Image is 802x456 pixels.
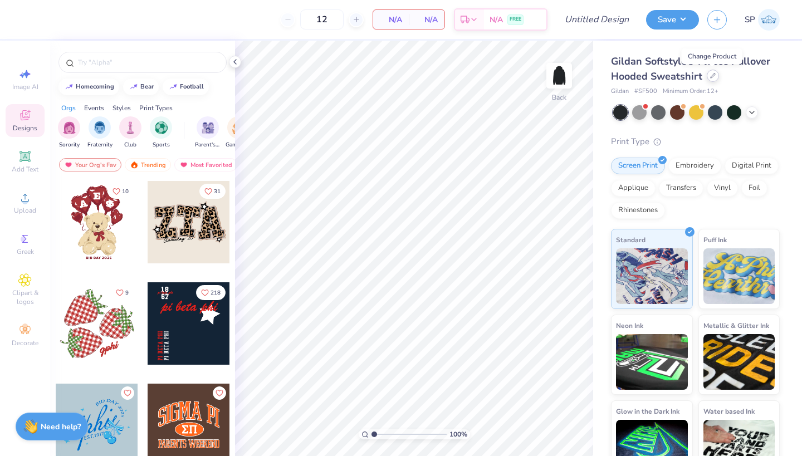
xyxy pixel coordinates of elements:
[6,288,45,306] span: Clipart & logos
[130,161,139,169] img: trending.gif
[174,158,237,171] div: Most Favorited
[703,405,755,417] span: Water based Ink
[195,116,221,149] div: filter for Parent's Weekend
[124,121,136,134] img: Club Image
[745,9,780,31] a: SP
[119,116,141,149] div: filter for Club
[13,124,37,133] span: Designs
[616,234,645,246] span: Standard
[703,234,727,246] span: Puff Ink
[668,158,721,174] div: Embroidery
[611,158,665,174] div: Screen Print
[179,161,188,169] img: most_fav.gif
[87,116,113,149] button: filter button
[725,158,779,174] div: Digital Print
[703,334,775,390] img: Metallic & Glitter Ink
[61,103,76,113] div: Orgs
[150,116,172,149] button: filter button
[226,116,251,149] button: filter button
[64,161,73,169] img: most_fav.gif
[12,339,38,347] span: Decorate
[611,180,656,197] div: Applique
[12,165,38,174] span: Add Text
[449,429,467,439] span: 100 %
[125,158,171,171] div: Trending
[199,184,226,199] button: Like
[745,13,755,26] span: SP
[616,320,643,331] span: Neon Ink
[213,386,226,400] button: Like
[77,57,219,68] input: Try "Alpha"
[153,141,170,149] span: Sports
[76,84,114,90] div: homecoming
[611,55,770,83] span: Gildan Softstyle® Fleece Pullover Hooded Sweatshirt
[113,103,131,113] div: Styles
[226,141,251,149] span: Game Day
[123,79,159,95] button: bear
[12,82,38,91] span: Image AI
[111,285,134,300] button: Like
[634,87,657,96] span: # SF500
[611,87,629,96] span: Gildan
[14,206,36,215] span: Upload
[195,141,221,149] span: Parent's Weekend
[682,48,742,64] div: Change Product
[232,121,245,134] img: Game Day Image
[59,141,80,149] span: Sorority
[490,14,503,26] span: N/A
[17,247,34,256] span: Greek
[121,386,134,400] button: Like
[300,9,344,30] input: – –
[556,8,638,31] input: Untitled Design
[129,84,138,90] img: trend_line.gif
[139,103,173,113] div: Print Types
[195,116,221,149] button: filter button
[59,158,121,171] div: Your Org's Fav
[196,285,226,300] button: Like
[124,141,136,149] span: Club
[616,334,688,390] img: Neon Ink
[758,9,780,31] img: Stephen Peralta
[119,116,141,149] button: filter button
[663,87,718,96] span: Minimum Order: 12 +
[58,116,80,149] div: filter for Sorority
[226,116,251,149] div: filter for Game Day
[611,202,665,219] div: Rhinestones
[41,421,81,432] strong: Need help?
[150,116,172,149] div: filter for Sports
[211,290,221,296] span: 218
[84,103,104,113] div: Events
[180,84,204,90] div: football
[125,290,129,296] span: 9
[87,141,113,149] span: Fraternity
[703,248,775,304] img: Puff Ink
[548,65,570,87] img: Back
[202,121,214,134] img: Parent's Weekend Image
[510,16,521,23] span: FREE
[616,248,688,304] img: Standard
[163,79,209,95] button: football
[552,92,566,102] div: Back
[415,14,438,26] span: N/A
[659,180,703,197] div: Transfers
[214,189,221,194] span: 31
[58,79,119,95] button: homecoming
[140,84,154,90] div: bear
[58,116,80,149] button: filter button
[703,320,769,331] span: Metallic & Glitter Ink
[616,405,679,417] span: Glow in the Dark Ink
[94,121,106,134] img: Fraternity Image
[380,14,402,26] span: N/A
[65,84,74,90] img: trend_line.gif
[63,121,76,134] img: Sorority Image
[169,84,178,90] img: trend_line.gif
[741,180,767,197] div: Foil
[646,10,699,30] button: Save
[87,116,113,149] div: filter for Fraternity
[611,135,780,148] div: Print Type
[122,189,129,194] span: 10
[107,184,134,199] button: Like
[707,180,738,197] div: Vinyl
[155,121,168,134] img: Sports Image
